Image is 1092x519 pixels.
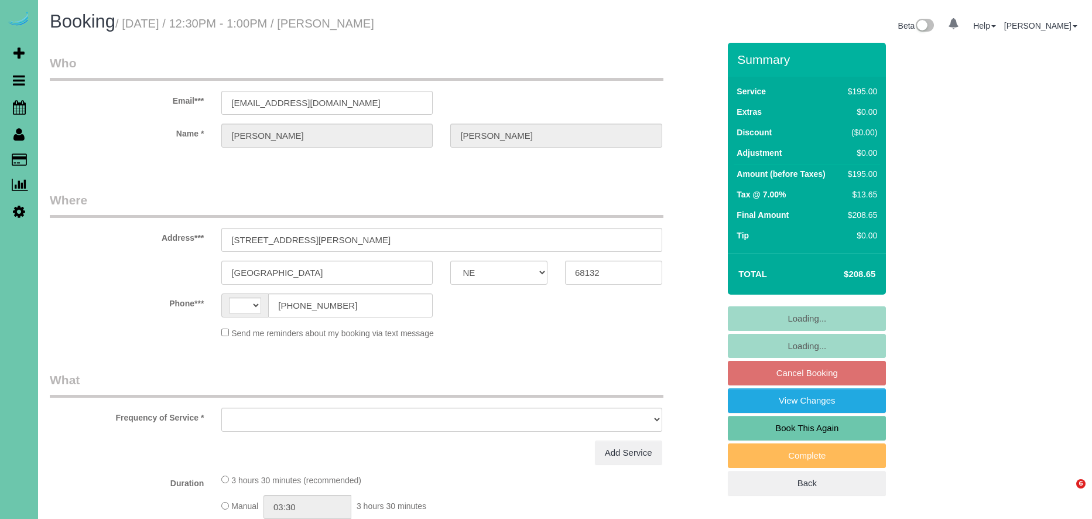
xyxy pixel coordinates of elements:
[843,86,877,97] div: $195.00
[728,416,886,441] a: Book This Again
[41,124,213,139] label: Name *
[737,209,789,221] label: Final Amount
[843,127,877,138] div: ($0.00)
[915,19,934,34] img: New interface
[843,209,877,221] div: $208.65
[50,192,663,218] legend: Where
[843,147,877,159] div: $0.00
[737,127,772,138] label: Discount
[231,329,434,338] span: Send me reminders about my booking via text message
[357,502,426,511] span: 3 hours 30 minutes
[7,12,30,28] img: Automaid Logo
[50,11,115,32] span: Booking
[973,21,996,30] a: Help
[1004,21,1077,30] a: [PERSON_NAME]
[231,476,361,485] span: 3 hours 30 minutes (recommended)
[1052,479,1080,507] iframe: Intercom live chat
[595,441,662,465] a: Add Service
[737,53,880,66] h3: Summary
[737,189,786,200] label: Tax @ 7.00%
[843,106,877,118] div: $0.00
[115,17,374,30] small: / [DATE] / 12:30PM - 1:00PM / [PERSON_NAME]
[843,168,877,180] div: $195.00
[737,230,749,241] label: Tip
[898,21,934,30] a: Beta
[738,269,767,279] strong: Total
[809,269,875,279] h4: $208.65
[50,371,663,398] legend: What
[41,473,213,489] label: Duration
[737,106,762,118] label: Extras
[50,54,663,81] legend: Who
[737,147,782,159] label: Adjustment
[728,388,886,413] a: View Changes
[737,168,825,180] label: Amount (before Taxes)
[231,502,258,511] span: Manual
[737,86,766,97] label: Service
[728,471,886,496] a: Back
[41,408,213,424] label: Frequency of Service *
[1076,479,1086,489] span: 6
[843,189,877,200] div: $13.65
[843,230,877,241] div: $0.00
